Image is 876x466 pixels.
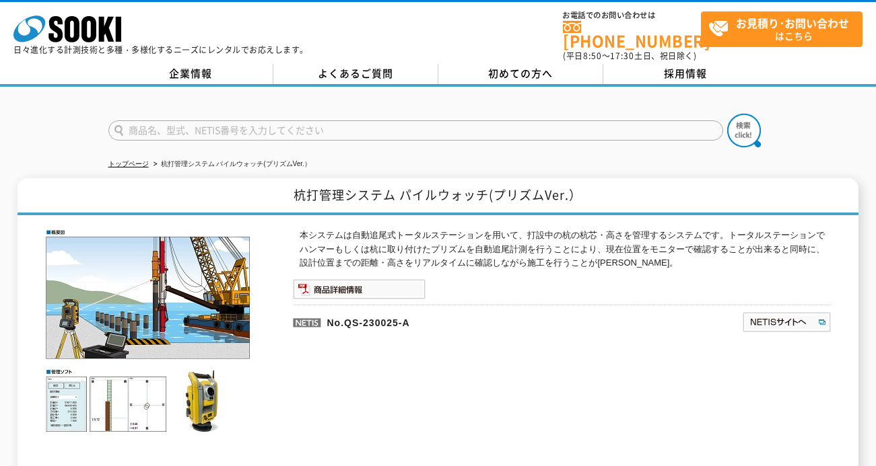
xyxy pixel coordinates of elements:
span: 17:30 [610,50,634,62]
p: 本システムは自動追尾式トータルステーションを用いて、打設中の杭の杭芯・高さを管理するシステムです。トータルステーションでハンマーもしくは杭に取り付けたプリズムを自動追尾計測を行うことにより、現在... [300,229,832,270]
a: よくあるご質問 [273,64,438,84]
p: No.QS-230025-A [293,305,612,337]
input: 商品名、型式、NETIS番号を入力してください [108,120,723,141]
li: 杭打管理システム パイルウォッチ(プリズムVer.） [151,157,311,171]
img: 商品詳細情報システム [293,279,426,299]
span: 初めての方へ [488,66,553,81]
a: 商品詳細情報システム [293,286,426,297]
span: 8:50 [583,50,602,62]
a: 採用情報 [603,64,768,84]
a: トップページ [108,160,149,167]
span: (平日 ～ 土日、祝日除く) [563,50,696,62]
a: [PHONE_NUMBER] [563,21,701,48]
strong: お見積り･お問い合わせ [736,15,849,31]
img: NETISサイトへ [742,311,832,333]
span: はこちら [708,12,862,46]
img: btn_search.png [727,114,761,147]
a: 企業情報 [108,64,273,84]
p: 日々進化する計測技術と多種・多様化するニーズにレンタルでお応えします。 [13,46,308,54]
a: 初めての方へ [438,64,603,84]
img: 杭打管理システム パイルウォッチ(プリズムVer.） [44,229,252,434]
span: お電話でのお問い合わせは [563,11,701,20]
h1: 杭打管理システム パイルウォッチ(プリズムVer.） [18,178,858,215]
a: お見積り･お問い合わせはこちら [701,11,863,47]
